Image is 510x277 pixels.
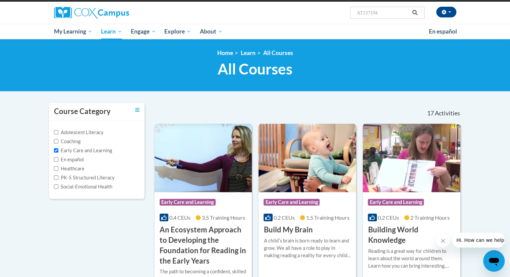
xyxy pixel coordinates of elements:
span: Early Care and Learning [160,199,216,206]
a: My Learning [50,24,97,39]
label: En español [54,156,84,163]
input: Checkbox for Options [54,184,58,189]
img: Course Logo [363,124,460,192]
span: Engage [131,27,156,36]
input: Checkbox for Options [54,175,58,180]
span: 0.4 CEUs [169,214,190,221]
span: My Learning [54,27,92,36]
img: Cox Campus [54,7,129,19]
span: Hi. How can we help? [4,5,54,10]
input: Search Courses [356,9,410,17]
a: Engage [126,24,160,39]
a: En español [424,24,461,39]
span: About [200,27,223,36]
label: Healthcare [54,165,84,172]
h3: Course Category [54,106,111,117]
a: About [195,24,227,39]
h3: An Ecosystem Approach to Developing the Foundation for Reading in the Early Years [160,225,247,266]
a: Learn [241,49,256,56]
span: Early Care and Learning [264,199,320,206]
label: Social-Emotional Health [54,183,112,190]
span: 3.5 Training Hours [202,214,245,221]
input: Checkbox for Options [54,157,58,162]
iframe: Button to launch messaging window [483,250,505,272]
span: Learn [101,27,122,36]
span: 0.2 CEUs [274,214,295,221]
label: PK-5 Structured Literacy [54,174,115,181]
a: Cox Campus [54,7,181,19]
span: Activities [435,110,460,117]
a: Explore [160,24,195,39]
span: Early Care and Learning [368,199,424,206]
span: 1.5 Training Hours [306,214,349,221]
span: 2 Training Hours [410,214,450,221]
img: Course Logo [259,124,356,192]
label: Coaching [54,138,80,145]
div: A childʹs brain is born ready to learn and grow. We all have a role to play in making reading a r... [264,237,351,259]
a: Home [217,49,233,56]
span: 0.2 CEUs [378,214,399,221]
span: Explore [164,27,191,36]
h3: Building World Knowledge [368,225,455,245]
img: Course Logo [155,124,252,192]
a: Toggle collapse [135,106,139,114]
div: Main menu [44,24,466,39]
a: Learn [97,24,126,39]
div: Reading is a great way for children to learn about the world around them. Learn how you can bring... [368,247,455,270]
input: Checkbox for Options [54,139,58,144]
iframe: Message from company [452,233,505,247]
label: Early Care and Learning [54,147,112,154]
label: Adolescent Literacy [54,129,104,136]
button: Search [410,9,420,17]
iframe: Close message [436,234,450,247]
span: 17 [427,110,434,117]
h3: Build My Brain [264,225,313,235]
span: All Courses [218,60,292,78]
a: All Courses [263,49,293,56]
span: En español [429,28,457,35]
input: Checkbox for Options [54,130,58,134]
button: Account Settings [436,7,456,17]
input: Checkbox for Options [54,148,58,153]
input: Checkbox for Options [54,166,58,171]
